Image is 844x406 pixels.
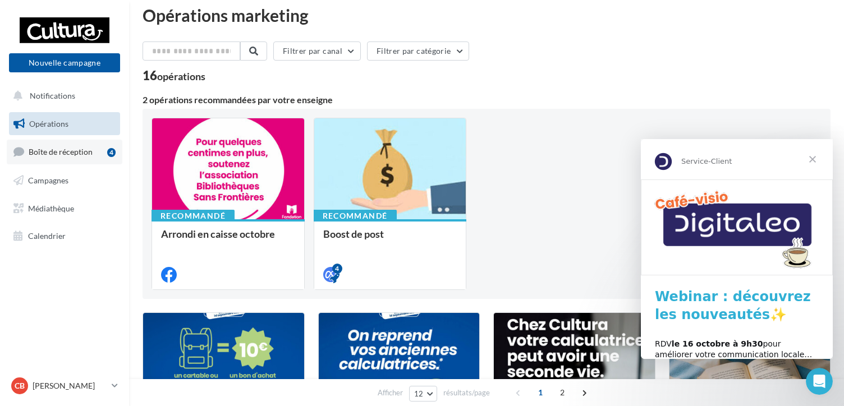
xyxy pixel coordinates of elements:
[9,53,120,72] button: Nouvelle campagne
[7,224,122,248] a: Calendrier
[14,200,178,233] div: RDV pour améliorer votre communication locale… et attirer plus de clients !
[161,228,295,251] div: Arrondi en caisse octobre
[29,147,93,156] span: Boîte de réception
[314,210,397,222] div: Recommandé
[7,169,122,192] a: Campagnes
[553,384,571,402] span: 2
[107,148,116,157] div: 4
[143,70,205,82] div: 16
[30,91,75,100] span: Notifications
[157,71,205,81] div: opérations
[806,368,833,395] iframe: Intercom live chat
[15,380,25,391] span: CB
[323,228,457,251] div: Boost de post
[152,210,235,222] div: Recommandé
[143,7,831,24] div: Opérations marketing
[9,375,120,396] a: CB [PERSON_NAME]
[531,384,549,402] span: 1
[28,231,66,241] span: Calendrier
[7,197,122,220] a: Médiathèque
[409,386,438,402] button: 12
[414,389,424,398] span: 12
[28,203,74,213] span: Médiathèque
[367,41,469,61] button: Filtrer par catégorie
[33,380,107,391] p: [PERSON_NAME]
[7,112,122,136] a: Opérations
[7,84,118,108] button: Notifications
[443,387,490,398] span: résultats/page
[273,41,361,61] button: Filtrer par canal
[31,200,122,209] b: le 16 octobre à 9h30
[7,140,122,164] a: Boîte de réception4
[143,95,831,104] div: 2 opérations recommandées par votre enseigne
[29,119,68,128] span: Opérations
[641,139,833,359] iframe: Intercom live chat message
[332,264,342,274] div: 4
[28,176,68,185] span: Campagnes
[378,387,403,398] span: Afficher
